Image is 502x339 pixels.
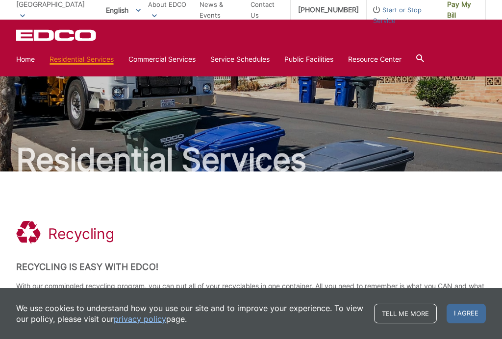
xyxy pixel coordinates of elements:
[16,54,35,65] a: Home
[447,304,486,323] span: I agree
[284,54,333,65] a: Public Facilities
[16,262,486,272] h2: Recycling is Easy with EDCO!
[16,303,364,324] p: We use cookies to understand how you use our site and to improve your experience. To view our pol...
[99,2,148,18] span: English
[48,225,114,242] h1: Recycling
[16,281,486,302] p: With our commingled recycling program, you can put all of your recyclables in one container. All ...
[114,314,166,324] a: privacy policy
[210,54,270,65] a: Service Schedules
[16,144,486,175] h2: Residential Services
[50,54,114,65] a: Residential Services
[348,54,402,65] a: Resource Center
[128,54,196,65] a: Commercial Services
[374,304,437,323] a: Tell me more
[16,29,98,41] a: EDCD logo. Return to the homepage.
